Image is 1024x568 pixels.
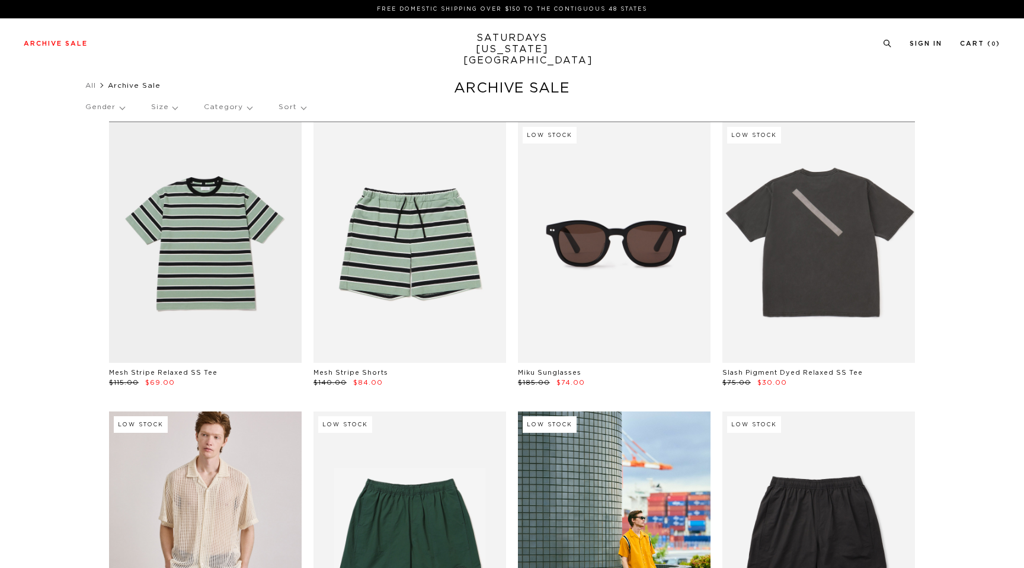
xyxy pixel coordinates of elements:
a: Mesh Stripe Shorts [313,369,388,376]
a: All [85,82,96,89]
span: $75.00 [722,379,751,386]
p: Category [204,94,252,121]
span: $185.00 [518,379,550,386]
div: Low Stock [727,416,781,433]
div: Low Stock [114,416,168,433]
p: Sort [279,94,305,121]
a: Slash Pigment Dyed Relaxed SS Tee [722,369,863,376]
span: $140.00 [313,379,347,386]
a: Mesh Stripe Relaxed SS Tee [109,369,217,376]
p: Gender [85,94,124,121]
small: 0 [991,42,996,47]
a: Archive Sale [24,40,88,47]
p: Size [151,94,177,121]
span: Archive Sale [108,82,161,89]
span: $74.00 [556,379,585,386]
a: Sign In [910,40,942,47]
a: SATURDAYS[US_STATE][GEOGRAPHIC_DATA] [463,33,561,66]
div: Low Stock [727,127,781,143]
span: $84.00 [353,379,383,386]
span: $115.00 [109,379,139,386]
a: Cart (0) [960,40,1000,47]
a: Miku Sunglasses [518,369,581,376]
div: Low Stock [523,127,577,143]
span: $69.00 [145,379,175,386]
div: Low Stock [318,416,372,433]
p: FREE DOMESTIC SHIPPING OVER $150 TO THE CONTIGUOUS 48 STATES [28,5,996,14]
span: $30.00 [757,379,787,386]
div: Low Stock [523,416,577,433]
